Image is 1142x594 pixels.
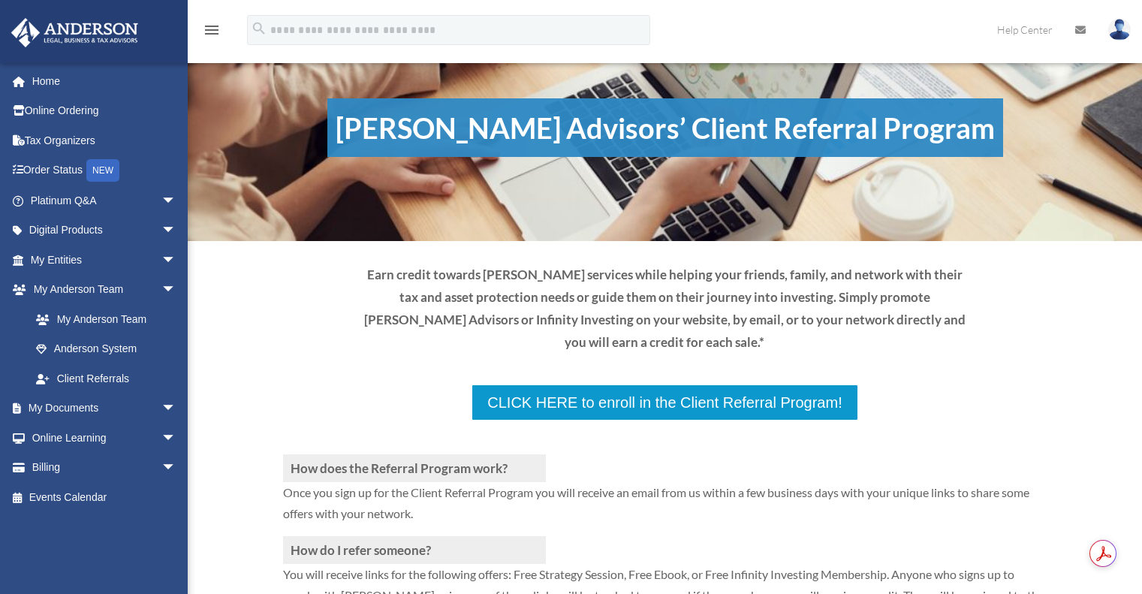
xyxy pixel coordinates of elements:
a: Platinum Q&Aarrow_drop_down [11,185,199,216]
span: arrow_drop_down [161,275,191,306]
span: arrow_drop_down [161,216,191,246]
img: User Pic [1108,19,1131,41]
a: menu [203,26,221,39]
a: Anderson System [21,334,199,364]
span: arrow_drop_down [161,185,191,216]
a: My Documentsarrow_drop_down [11,393,199,424]
span: arrow_drop_down [161,393,191,424]
a: My Anderson Team [21,304,199,334]
a: Online Ordering [11,96,199,126]
p: Once you sign up for the Client Referral Program you will receive an email from us within a few b... [283,482,1047,536]
p: Earn credit towards [PERSON_NAME] services while helping your friends, family, and network with t... [360,264,970,353]
span: arrow_drop_down [161,453,191,484]
div: NEW [86,159,119,182]
a: Events Calendar [11,482,199,512]
a: Online Learningarrow_drop_down [11,423,199,453]
span: arrow_drop_down [161,245,191,276]
i: search [251,20,267,37]
span: arrow_drop_down [161,423,191,454]
a: My Anderson Teamarrow_drop_down [11,275,199,305]
a: Home [11,66,199,96]
a: Order StatusNEW [11,155,199,186]
h3: How does the Referral Program work? [283,454,546,482]
a: Digital Productsarrow_drop_down [11,216,199,246]
i: menu [203,21,221,39]
a: My Entitiesarrow_drop_down [11,245,199,275]
h3: How do I refer someone? [283,536,546,564]
a: Tax Organizers [11,125,199,155]
a: Billingarrow_drop_down [11,453,199,483]
h1: [PERSON_NAME] Advisors’ Client Referral Program [327,98,1003,157]
img: Anderson Advisors Platinum Portal [7,18,143,47]
a: CLICK HERE to enroll in the Client Referral Program! [471,384,858,421]
a: Client Referrals [21,363,191,393]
